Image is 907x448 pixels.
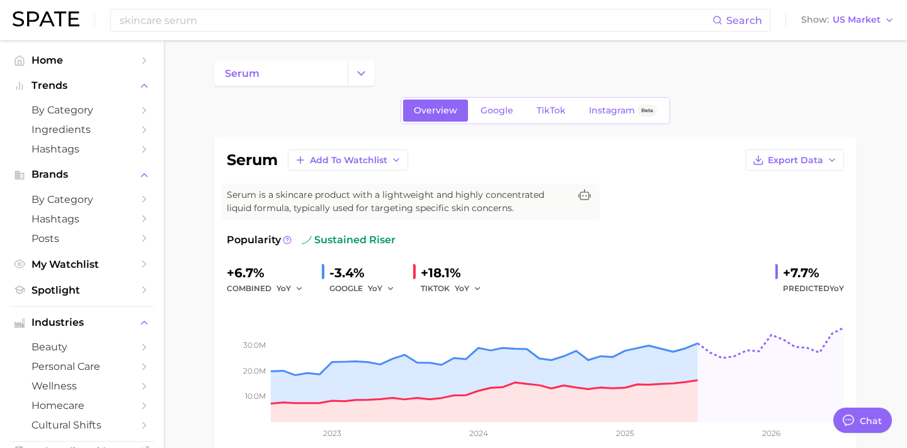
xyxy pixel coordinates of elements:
a: Spotlight [10,280,154,300]
div: -3.4% [329,263,403,283]
div: combined [227,281,312,296]
tspan: 2025 [616,428,634,438]
span: YoY [277,283,291,294]
tspan: 2026 [762,428,780,438]
div: +18.1% [421,263,490,283]
a: beauty [10,337,154,357]
div: +7.7% [783,263,844,283]
a: InstagramBeta [578,100,668,122]
span: TikTok [537,105,566,116]
span: wellness [31,380,132,392]
button: Industries [10,313,154,332]
span: cultural shifts [31,419,132,431]
div: GOOGLE [329,281,403,296]
a: Google [470,100,524,122]
button: Trends [10,76,154,95]
a: homecare [10,396,154,415]
button: Brands [10,165,154,184]
span: Spotlight [31,284,132,296]
a: Home [10,50,154,70]
tspan: 2024 [469,428,488,438]
h1: serum [227,152,278,168]
span: Export Data [768,155,823,166]
tspan: 2023 [323,428,341,438]
span: Show [801,16,829,23]
span: Serum is a skincare product with a lightweight and highly concentrated liquid formula, typically ... [227,188,569,215]
a: TikTok [526,100,576,122]
span: by Category [31,193,132,205]
span: beauty [31,341,132,353]
span: My Watchlist [31,258,132,270]
button: YoY [368,281,395,296]
span: Beta [641,105,653,116]
a: serum [214,60,348,86]
span: Industries [31,317,132,328]
div: TIKTOK [421,281,490,296]
span: sustained riser [302,233,396,248]
a: Ingredients [10,120,154,139]
span: Predicted [783,281,844,296]
span: Home [31,54,132,66]
a: cultural shifts [10,415,154,435]
span: YoY [368,283,382,294]
a: by Category [10,190,154,209]
span: YoY [455,283,469,294]
div: +6.7% [227,263,312,283]
span: Ingredients [31,123,132,135]
span: Add to Watchlist [310,155,387,166]
span: homecare [31,399,132,411]
input: Search here for a brand, industry, or ingredient [118,9,712,31]
span: Instagram [589,105,635,116]
button: Change Category [348,60,375,86]
span: Hashtags [31,143,132,155]
span: YoY [830,284,844,293]
span: Popularity [227,233,281,248]
span: Overview [414,105,457,116]
a: Hashtags [10,209,154,229]
a: by Category [10,100,154,120]
button: Add to Watchlist [288,149,408,171]
img: SPATE [13,11,79,26]
a: Hashtags [10,139,154,159]
span: serum [225,67,260,79]
button: ShowUS Market [798,12,898,28]
span: Google [481,105,513,116]
button: YoY [455,281,482,296]
span: Posts [31,233,132,244]
a: Overview [403,100,468,122]
span: Trends [31,80,132,91]
span: Hashtags [31,213,132,225]
span: US Market [833,16,881,23]
button: Export Data [746,149,844,171]
span: personal care [31,360,132,372]
a: My Watchlist [10,255,154,274]
a: wellness [10,376,154,396]
span: Brands [31,169,132,180]
button: YoY [277,281,304,296]
a: personal care [10,357,154,376]
a: Posts [10,229,154,248]
span: Search [726,14,762,26]
img: sustained riser [302,235,312,245]
span: by Category [31,104,132,116]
